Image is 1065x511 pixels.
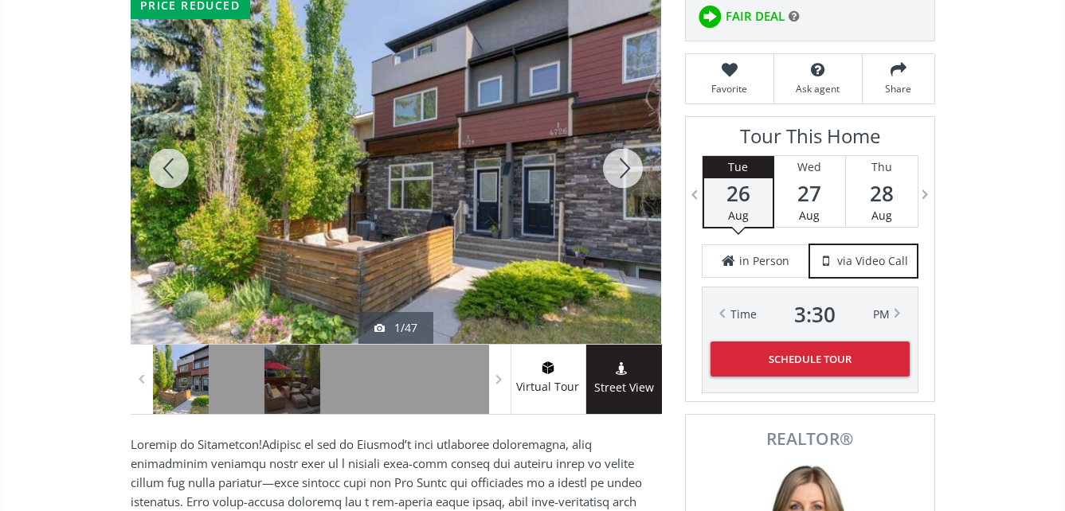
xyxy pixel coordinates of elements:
span: Street View [586,379,662,397]
span: 3 : 30 [794,303,836,326]
img: virtual tour icon [540,361,556,374]
span: 26 [704,182,773,205]
span: in Person [739,253,789,269]
span: 27 [774,182,845,205]
span: via Video Call [837,253,908,269]
span: Aug [871,208,892,223]
span: Favorite [694,82,765,96]
div: 1/47 [374,320,417,336]
a: virtual tour iconVirtual Tour [511,345,586,414]
span: Aug [799,208,820,223]
span: Share [871,82,926,96]
h3: Tour This Home [702,125,918,155]
div: Time PM [730,303,890,326]
span: 28 [846,182,918,205]
div: Thu [846,156,918,178]
img: rating icon [694,1,726,33]
button: Schedule Tour [711,341,910,376]
span: REALTOR® [703,431,917,447]
div: Tue [704,156,773,178]
div: Wed [774,156,845,178]
span: FAIR DEAL [726,8,785,25]
span: Aug [728,208,749,223]
span: Ask agent [782,82,854,96]
span: Virtual Tour [511,378,585,396]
